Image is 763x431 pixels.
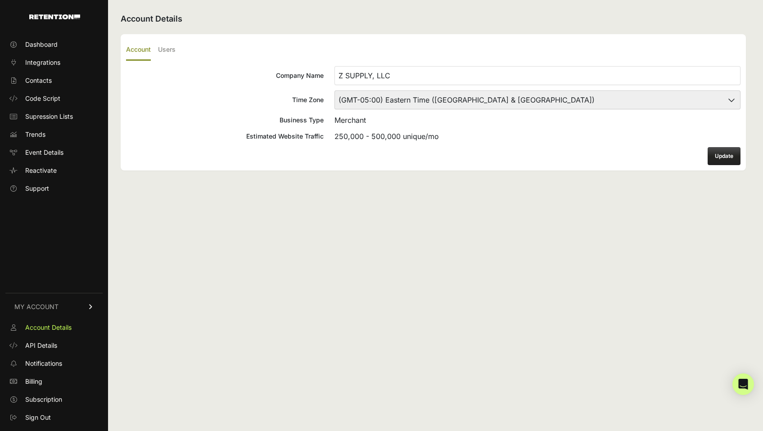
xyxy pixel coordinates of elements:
a: Dashboard [5,37,103,52]
a: Account Details [5,320,103,335]
div: 250,000 - 500,000 unique/mo [334,131,740,142]
span: Sign Out [25,413,51,422]
span: Integrations [25,58,60,67]
a: Integrations [5,55,103,70]
div: Business Type [126,116,324,125]
a: Subscription [5,392,103,407]
a: Contacts [5,73,103,88]
a: Supression Lists [5,109,103,124]
div: Company Name [126,71,324,80]
span: Account Details [25,323,72,332]
button: Update [708,147,740,165]
span: Reactivate [25,166,57,175]
img: Retention.com [29,14,80,19]
div: Merchant [334,115,740,126]
a: Trends [5,127,103,142]
a: Reactivate [5,163,103,178]
span: Trends [25,130,45,139]
span: Support [25,184,49,193]
span: Subscription [25,395,62,404]
a: Notifications [5,356,103,371]
span: Contacts [25,76,52,85]
span: MY ACCOUNT [14,302,59,311]
a: Code Script [5,91,103,106]
span: Billing [25,377,42,386]
span: Notifications [25,359,62,368]
span: Supression Lists [25,112,73,121]
a: Billing [5,374,103,389]
a: API Details [5,338,103,353]
span: Code Script [25,94,60,103]
span: API Details [25,341,57,350]
h2: Account Details [121,13,746,25]
input: Company Name [334,66,740,85]
span: Dashboard [25,40,58,49]
label: Account [126,40,151,61]
span: Event Details [25,148,63,157]
a: MY ACCOUNT [5,293,103,320]
div: Time Zone [126,95,324,104]
div: Open Intercom Messenger [732,373,754,395]
label: Users [158,40,176,61]
a: Support [5,181,103,196]
select: Time Zone [334,90,740,109]
a: Sign Out [5,410,103,425]
div: Estimated Website Traffic [126,132,324,141]
a: Event Details [5,145,103,160]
